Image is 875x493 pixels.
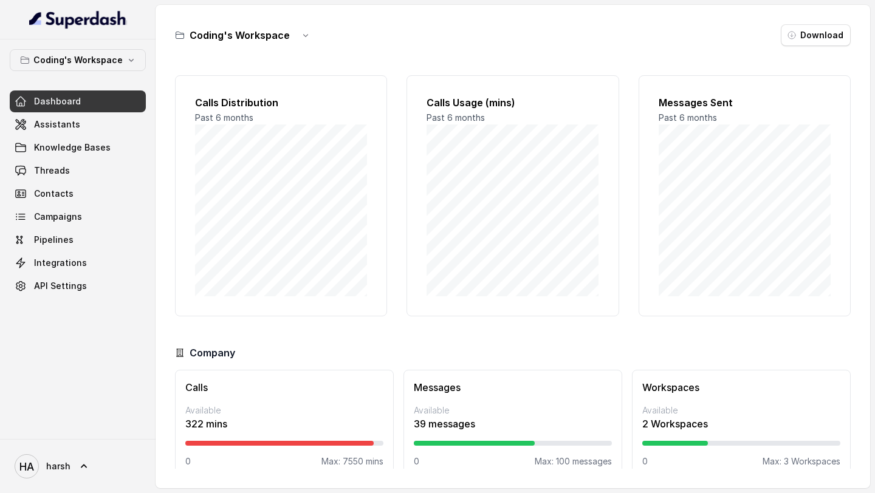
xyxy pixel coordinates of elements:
p: 322 mins [185,416,383,431]
p: 0 [642,455,648,467]
p: 39 messages [414,416,612,431]
span: Past 6 months [427,112,485,123]
span: Assistants [34,118,80,131]
p: 0 [185,455,191,467]
p: 0 [414,455,419,467]
span: Integrations [34,257,87,269]
a: Assistants [10,114,146,135]
p: Available [642,404,840,416]
a: harsh [10,449,146,483]
h3: Messages [414,380,612,395]
h3: Workspaces [642,380,840,395]
a: API Settings [10,275,146,297]
a: Threads [10,160,146,182]
button: Download [781,24,851,46]
h2: Messages Sent [659,95,831,110]
h3: Coding's Workspace [190,28,290,42]
p: Coding's Workspace [33,53,123,67]
h2: Calls Distribution [195,95,367,110]
h3: Company [190,345,235,360]
span: Dashboard [34,95,81,107]
text: HA [19,460,34,473]
span: Campaigns [34,211,82,223]
a: Pipelines [10,229,146,251]
p: Available [185,404,383,416]
span: Past 6 months [195,112,253,123]
img: light.svg [29,10,127,29]
p: Max: 7550 mins [321,455,383,467]
a: Dashboard [10,90,146,112]
span: Past 6 months [659,112,717,123]
span: API Settings [34,280,87,292]
h3: Calls [185,380,383,395]
a: Campaigns [10,206,146,228]
span: Contacts [34,188,74,200]
span: Threads [34,165,70,177]
p: Max: 100 messages [535,455,612,467]
span: Pipelines [34,234,74,246]
button: Coding's Workspace [10,49,146,71]
a: Contacts [10,183,146,205]
span: harsh [46,460,70,472]
p: Max: 3 Workspaces [763,455,840,467]
p: 2 Workspaces [642,416,840,431]
a: Integrations [10,252,146,274]
a: Knowledge Bases [10,137,146,158]
h2: Calls Usage (mins) [427,95,599,110]
p: Available [414,404,612,416]
span: Knowledge Bases [34,141,111,154]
